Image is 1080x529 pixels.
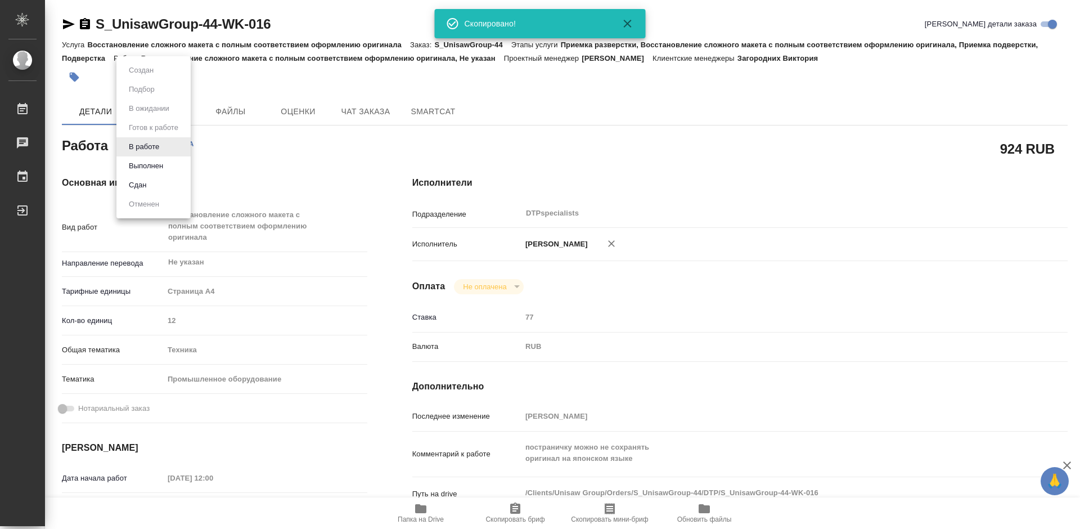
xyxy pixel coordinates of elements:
button: Выполнен [125,160,166,172]
button: В ожидании [125,102,173,115]
button: Подбор [125,83,158,96]
button: Закрыть [614,17,641,30]
button: Сдан [125,179,150,191]
button: Отменен [125,198,163,210]
div: Скопировано! [465,18,605,29]
button: Готов к работе [125,122,182,134]
button: В работе [125,141,163,153]
button: Создан [125,64,157,77]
